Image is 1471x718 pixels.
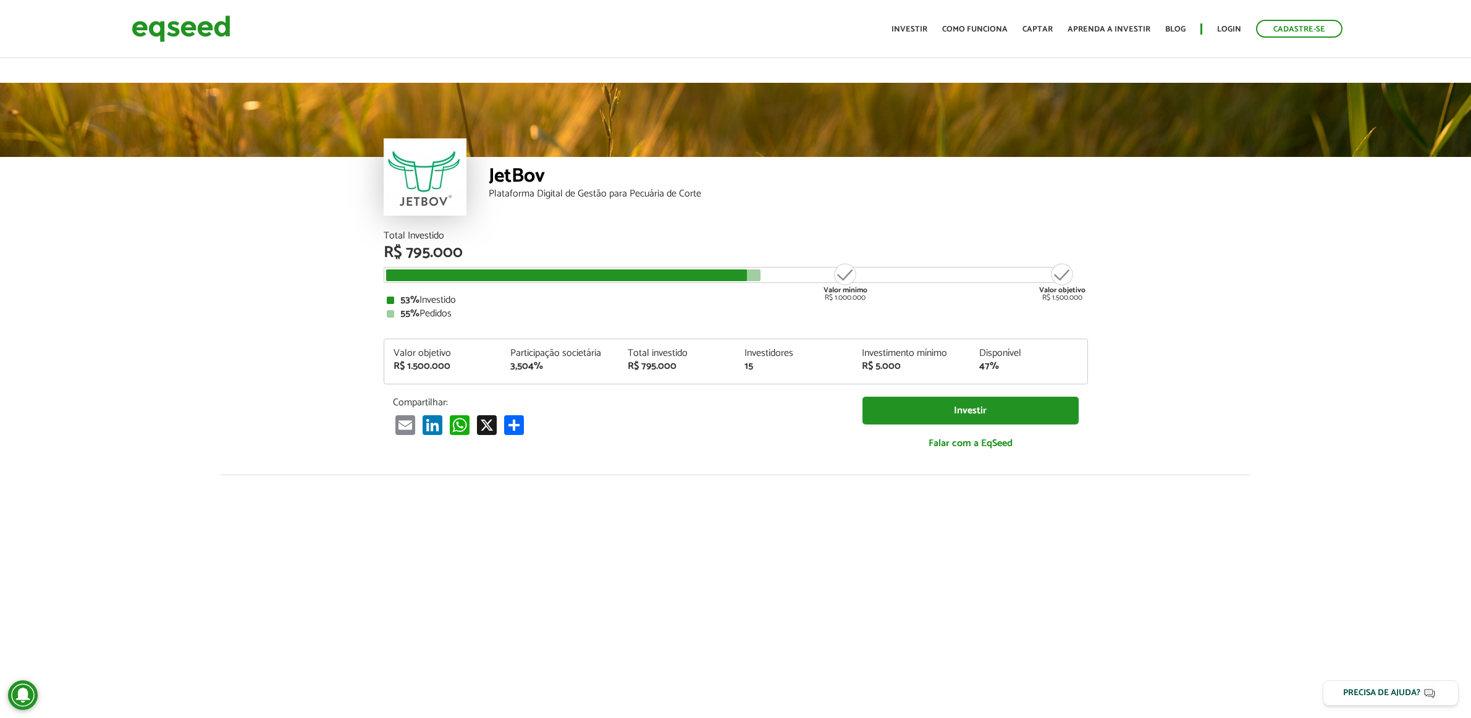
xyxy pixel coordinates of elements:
[393,415,418,435] a: Email
[489,166,1088,189] div: JetBov
[420,415,445,435] a: LinkedIn
[474,415,499,435] a: X
[387,309,1085,319] div: Pedidos
[744,348,843,358] div: Investidores
[502,415,526,435] a: Compartilhar
[1068,25,1150,33] a: Aprenda a investir
[447,415,472,435] a: WhatsApp
[744,361,843,371] div: 15
[862,361,961,371] div: R$ 5.000
[979,361,1078,371] div: 47%
[1039,262,1085,302] div: R$ 1.500.000
[132,12,230,45] img: EqSeed
[862,348,961,358] div: Investimento mínimo
[394,348,492,358] div: Valor objetivo
[387,295,1085,305] div: Investido
[942,25,1008,33] a: Como funciona
[824,284,867,296] strong: Valor mínimo
[1165,25,1186,33] a: Blog
[979,348,1078,358] div: Disponível
[489,189,1088,199] div: Plataforma Digital de Gestão para Pecuária de Corte
[1039,284,1085,296] strong: Valor objetivo
[400,292,419,308] strong: 53%
[510,361,609,371] div: 3,504%
[1022,25,1053,33] a: Captar
[822,262,869,302] div: R$ 1.000.000
[384,245,1088,261] div: R$ 795.000
[1217,25,1241,33] a: Login
[891,25,927,33] a: Investir
[400,305,419,322] strong: 55%
[862,397,1079,424] a: Investir
[393,397,844,408] p: Compartilhar:
[1256,20,1342,38] a: Cadastre-se
[394,361,492,371] div: R$ 1.500.000
[510,348,609,358] div: Participação societária
[862,431,1079,456] a: Falar com a EqSeed
[384,231,1088,241] div: Total Investido
[628,348,727,358] div: Total investido
[628,361,727,371] div: R$ 795.000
